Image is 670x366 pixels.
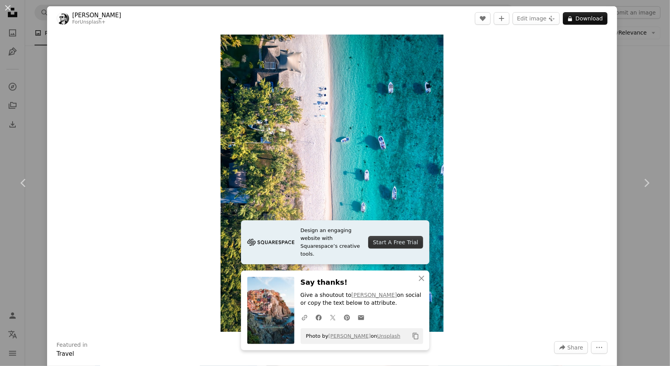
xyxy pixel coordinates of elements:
img: file-1705255347840-230a6ab5bca9image [247,236,294,248]
span: Share [568,342,583,353]
a: Next [623,145,670,221]
h3: Featured in [57,341,88,349]
button: Copy to clipboard [409,329,422,343]
button: Like [475,12,491,25]
h3: Say thanks! [301,277,423,288]
a: Design an engaging website with Squarespace’s creative tools.Start A Free Trial [241,220,429,264]
a: Unsplash [377,333,400,339]
button: Add to Collection [494,12,509,25]
div: Start A Free Trial [368,236,423,249]
a: Unsplash+ [80,19,106,25]
button: Zoom in on this image [221,35,444,332]
p: Give a shoutout to on social or copy the text below to attribute. [301,291,423,307]
a: Share over email [354,309,368,325]
button: More Actions [591,341,608,354]
button: Share this image [554,341,588,354]
span: Design an engaging website with Squarespace’s creative tools. [301,227,362,258]
a: Share on Pinterest [340,309,354,325]
img: An aerial view of a beach with boats in the water [221,35,444,332]
span: Photo by on [302,330,401,342]
a: [PERSON_NAME] [329,333,371,339]
a: Share on Twitter [326,309,340,325]
div: For [72,19,121,26]
button: Edit image [513,12,560,25]
a: [PERSON_NAME] [351,292,397,298]
button: Download [563,12,608,25]
a: [PERSON_NAME] [72,11,121,19]
a: Share on Facebook [312,309,326,325]
img: Go to Tobias Reich's profile [57,12,69,25]
a: Travel [57,350,74,357]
